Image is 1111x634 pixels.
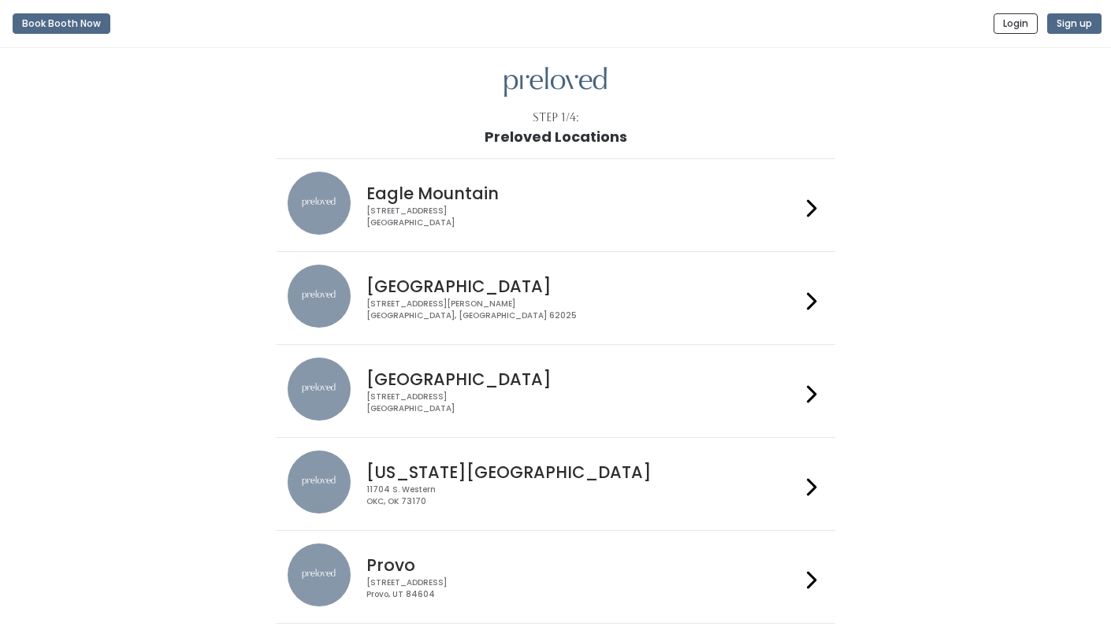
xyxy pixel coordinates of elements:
[366,577,800,600] div: [STREET_ADDRESS] Provo, UT 84604
[366,556,800,574] h4: Provo
[366,391,800,414] div: [STREET_ADDRESS] [GEOGRAPHIC_DATA]
[288,358,823,425] a: preloved location [GEOGRAPHIC_DATA] [STREET_ADDRESS][GEOGRAPHIC_DATA]
[288,358,351,421] img: preloved location
[288,172,823,239] a: preloved location Eagle Mountain [STREET_ADDRESS][GEOGRAPHIC_DATA]
[288,543,823,610] a: preloved location Provo [STREET_ADDRESS]Provo, UT 84604
[366,298,800,321] div: [STREET_ADDRESS][PERSON_NAME] [GEOGRAPHIC_DATA], [GEOGRAPHIC_DATA] 62025
[288,543,351,606] img: preloved location
[288,265,823,332] a: preloved location [GEOGRAPHIC_DATA] [STREET_ADDRESS][PERSON_NAME][GEOGRAPHIC_DATA], [GEOGRAPHIC_D...
[366,184,800,202] h4: Eagle Mountain
[288,172,351,235] img: preloved location
[366,277,800,295] h4: [GEOGRAPHIC_DATA]
[533,109,579,126] div: Step 1/4:
[366,463,800,481] h4: [US_STATE][GEOGRAPHIC_DATA]
[504,67,607,98] img: preloved logo
[366,206,800,228] div: [STREET_ADDRESS] [GEOGRAPHIC_DATA]
[366,484,800,507] div: 11704 S. Western OKC, OK 73170
[1047,13,1102,34] button: Sign up
[13,13,110,34] button: Book Booth Now
[13,6,110,41] a: Book Booth Now
[288,265,351,328] img: preloved location
[288,450,351,514] img: preloved location
[366,370,800,388] h4: [GEOGRAPHIC_DATA]
[485,129,627,145] h1: Preloved Locations
[994,13,1038,34] button: Login
[288,450,823,517] a: preloved location [US_STATE][GEOGRAPHIC_DATA] 11704 S. WesternOKC, OK 73170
